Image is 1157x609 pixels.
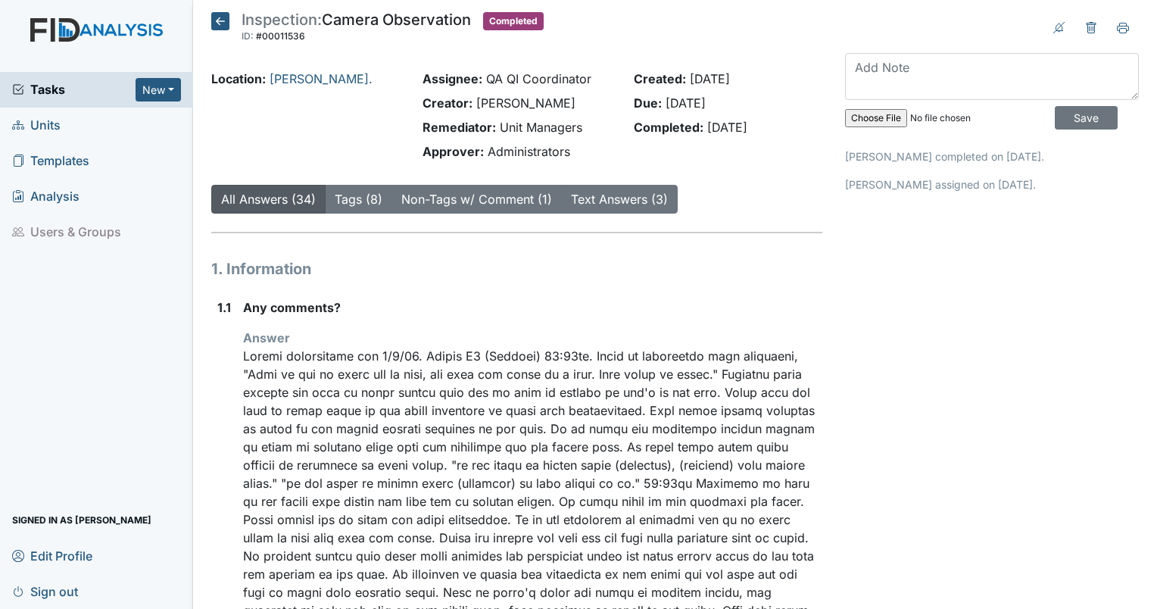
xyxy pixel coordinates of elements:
label: 1.1 [217,298,231,317]
span: Signed in as [PERSON_NAME] [12,508,151,532]
a: Text Answers (3) [571,192,668,207]
a: Non-Tags w/ Comment (1) [401,192,552,207]
button: All Answers (34) [211,185,326,214]
h1: 1. Information [211,258,822,280]
span: Administrators [488,144,570,159]
span: QA QI Coordinator [486,71,591,86]
strong: Created: [634,71,686,86]
span: Units [12,114,61,137]
a: Tags (8) [335,192,382,207]
div: Camera Observation [242,12,471,45]
span: [DATE] [666,95,706,111]
a: [PERSON_NAME]. [270,71,373,86]
span: ID: [242,30,254,42]
button: Tags (8) [325,185,392,214]
span: Unit Managers [500,120,582,135]
span: Completed [483,12,544,30]
strong: Completed: [634,120,703,135]
span: Inspection: [242,11,322,29]
label: Any comments? [243,298,341,317]
strong: Approver: [423,144,484,159]
a: Tasks [12,80,136,98]
strong: Due: [634,95,662,111]
button: New [136,78,181,101]
span: [DATE] [690,71,730,86]
span: [DATE] [707,120,747,135]
input: Save [1055,106,1118,130]
strong: Location: [211,71,266,86]
button: Non-Tags w/ Comment (1) [391,185,562,214]
span: Edit Profile [12,544,92,567]
strong: Creator: [423,95,472,111]
button: Text Answers (3) [561,185,678,214]
a: All Answers (34) [221,192,316,207]
span: Analysis [12,185,80,208]
span: #00011536 [256,30,305,42]
span: Templates [12,149,89,173]
span: Sign out [12,579,78,603]
strong: Assignee: [423,71,482,86]
p: [PERSON_NAME] completed on [DATE]. [845,148,1139,164]
span: [PERSON_NAME] [476,95,575,111]
strong: Answer [243,330,290,345]
strong: Remediator: [423,120,496,135]
p: [PERSON_NAME] assigned on [DATE]. [845,176,1139,192]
